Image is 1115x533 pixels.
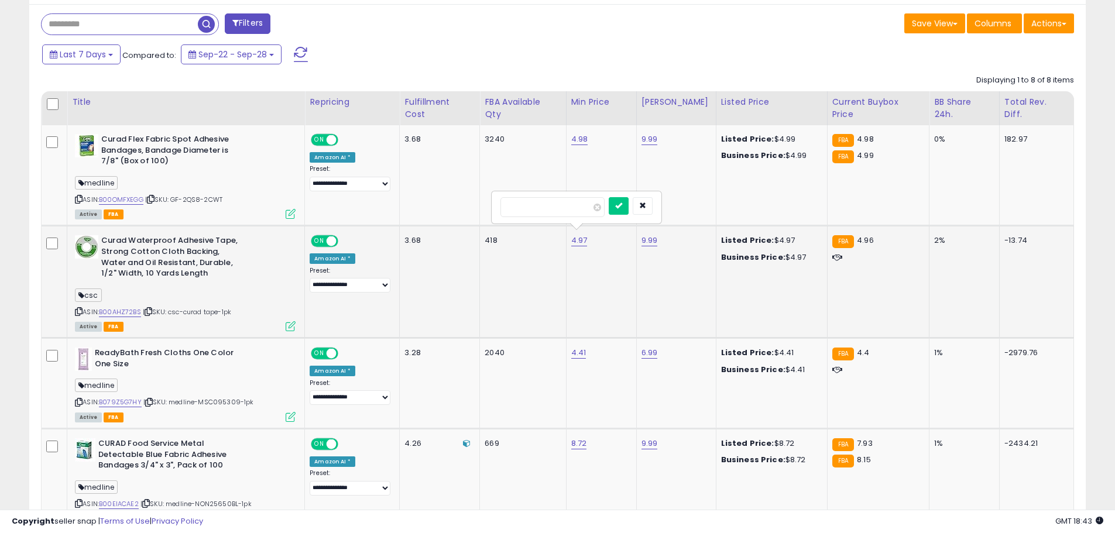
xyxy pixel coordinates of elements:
div: 3.68 [404,134,471,145]
div: Fulfillment Cost [404,96,475,121]
div: ASIN: [75,235,296,330]
span: FBA [104,412,123,422]
div: -2979.76 [1004,348,1065,358]
span: 8.15 [857,454,871,465]
span: All listings currently available for purchase on Amazon [75,209,102,219]
span: 7.93 [857,438,873,449]
a: 9.99 [641,235,658,246]
span: 4.96 [857,235,874,246]
div: seller snap | | [12,516,203,527]
div: 3.28 [404,348,471,358]
button: Actions [1024,13,1074,33]
span: 4.98 [857,133,874,145]
div: Displaying 1 to 8 of 8 items [976,75,1074,86]
div: $8.72 [721,455,818,465]
div: 4.26 [404,438,471,449]
small: FBA [832,455,854,467]
img: 41kzFOGfOtL._SL40_.jpg [75,235,98,259]
span: All listings currently available for purchase on Amazon [75,322,102,332]
button: Filters [225,13,270,34]
b: CURAD Food Service Metal Detectable Blue Fabric Adhesive Bandages 3/4" x 3", Pack of 100 [98,438,241,474]
div: Amazon AI * [310,253,355,264]
div: BB Share 24h. [934,96,994,121]
div: 0% [934,134,990,145]
div: 2% [934,235,990,246]
a: B00OMFXEGG [99,195,143,205]
div: 2040 [485,348,557,358]
div: 1% [934,348,990,358]
div: FBA Available Qty [485,96,561,121]
div: $4.99 [721,134,818,145]
button: Last 7 Days [42,44,121,64]
span: Last 7 Days [60,49,106,60]
strong: Copyright [12,515,54,527]
b: Listed Price: [721,347,774,358]
span: OFF [337,439,355,449]
div: Amazon AI * [310,366,355,376]
div: Preset: [310,165,390,191]
b: Business Price: [721,364,785,375]
div: 1% [934,438,990,449]
div: Preset: [310,469,390,496]
span: OFF [337,349,355,359]
b: ReadyBath Fresh Cloths One Color One Size [95,348,237,372]
span: medline [75,176,118,190]
small: FBA [832,150,854,163]
button: Columns [967,13,1022,33]
span: Columns [975,18,1011,29]
div: Amazon AI * [310,152,355,163]
div: Amazon AI * [310,456,355,467]
b: Business Price: [721,252,785,263]
a: 9.99 [641,438,658,449]
small: FBA [832,348,854,360]
b: Listed Price: [721,235,774,246]
button: Save View [904,13,965,33]
a: 4.98 [571,133,588,145]
a: Privacy Policy [152,515,203,527]
span: | SKU: csc-curad tape-1pk [143,307,231,317]
a: 9.99 [641,133,658,145]
button: Sep-22 - Sep-28 [181,44,282,64]
span: FBA [104,209,123,219]
div: $4.99 [721,150,818,161]
span: 4.4 [857,347,869,358]
span: medline [75,379,118,392]
img: 41gxp59tAGL._SL40_.jpg [75,438,95,462]
span: ON [312,439,327,449]
div: -13.74 [1004,235,1065,246]
b: Listed Price: [721,133,774,145]
small: FBA [832,438,854,451]
div: ASIN: [75,348,296,421]
div: 182.97 [1004,134,1065,145]
b: Curad Waterproof Adhesive Tape, Strong Cotton Cloth Backing, Water and Oil Resistant, Durable, 1/... [101,235,243,281]
img: 419Q2GEJ4KL._SL40_.jpg [75,348,92,371]
div: 418 [485,235,557,246]
span: Compared to: [122,50,176,61]
span: ON [312,349,327,359]
a: B079Z5G7HY [99,397,142,407]
b: Business Price: [721,150,785,161]
b: Curad Flex Fabric Spot Adhesive Bandages, Bandage Diameter is 7/8" (Box of 100) [101,134,243,170]
div: $4.41 [721,348,818,358]
small: FBA [832,134,854,147]
div: ASIN: [75,438,296,522]
div: Current Buybox Price [832,96,924,121]
div: Preset: [310,379,390,405]
div: [PERSON_NAME] [641,96,711,108]
span: OFF [337,135,355,145]
div: 669 [485,438,557,449]
span: Sep-22 - Sep-28 [198,49,267,60]
span: 2025-10-6 18:43 GMT [1055,515,1103,527]
div: Title [72,96,300,108]
small: FBA [832,235,854,248]
div: Preset: [310,267,390,293]
span: | SKU: medline-MSC095309-1pk [143,397,254,407]
div: 3240 [485,134,557,145]
span: OFF [337,236,355,246]
div: Repricing [310,96,394,108]
div: 3.68 [404,235,471,246]
div: ASIN: [75,134,296,218]
span: All listings currently available for purchase on Amazon [75,412,102,422]
a: 4.97 [571,235,588,246]
span: 4.99 [857,150,874,161]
